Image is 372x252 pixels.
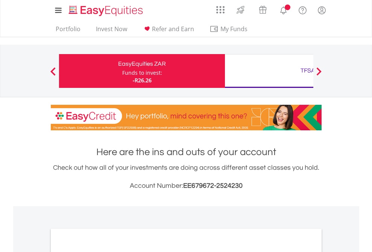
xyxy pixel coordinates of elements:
img: grid-menu-icon.svg [216,6,225,14]
span: My Funds [210,24,259,34]
img: EasyEquities_Logo.png [67,5,146,17]
a: Vouchers [252,2,274,16]
span: EE679672-2524230 [183,182,243,189]
div: Funds to invest: [122,69,162,77]
span: -R26.26 [133,77,152,84]
img: thrive-v2.svg [234,4,247,16]
img: vouchers-v2.svg [257,4,269,16]
h1: Here are the ins and outs of your account [51,145,322,159]
a: Portfolio [53,25,84,37]
button: Previous [46,71,61,78]
img: EasyCredit Promotion Banner [51,105,322,130]
a: AppsGrid [211,2,229,14]
span: Refer and Earn [152,25,194,33]
a: Invest Now [93,25,130,37]
button: Next [311,71,326,78]
a: Notifications [274,2,293,17]
div: EasyEquities ZAR [64,59,220,69]
a: My Profile [312,2,331,18]
h3: Account Number: [51,181,322,191]
div: Check out how all of your investments are doing across different asset classes you hold. [51,163,322,191]
a: Home page [66,2,146,17]
a: FAQ's and Support [293,2,312,17]
a: Refer and Earn [140,25,197,37]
